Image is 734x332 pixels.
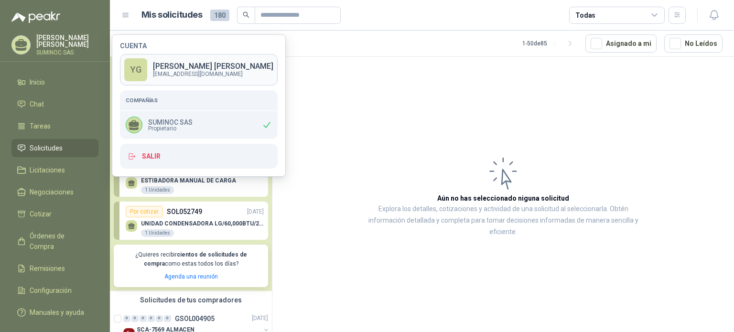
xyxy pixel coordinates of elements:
[148,126,193,131] span: Propietario
[30,231,89,252] span: Órdenes de Compra
[252,314,268,323] p: [DATE]
[148,315,155,322] div: 0
[664,34,723,53] button: No Leídos
[11,259,98,278] a: Remisiones
[140,315,147,322] div: 0
[11,281,98,300] a: Configuración
[368,203,638,238] p: Explora los detalles, cotizaciones y actividad de una solicitud al seleccionarla. Obtén informaci...
[131,315,139,322] div: 0
[175,315,215,322] p: GSOL004905
[141,229,174,237] div: 1 Unidades
[11,183,98,201] a: Negociaciones
[164,315,171,322] div: 0
[210,10,229,21] span: 180
[11,95,98,113] a: Chat
[167,206,202,217] p: SOL052749
[11,161,98,179] a: Licitaciones
[437,193,569,203] h3: Aún no has seleccionado niguna solicitud
[141,186,174,194] div: 1 Unidades
[36,50,98,55] p: SUMINOC SAS
[156,315,163,322] div: 0
[164,273,218,280] a: Agenda una reunión
[30,187,74,197] span: Negociaciones
[11,11,60,23] img: Logo peakr
[30,77,45,87] span: Inicio
[585,34,657,53] button: Asignado a mi
[522,36,578,51] div: 1 - 50 de 85
[575,10,595,21] div: Todas
[11,227,98,256] a: Órdenes de Compra
[144,251,247,267] b: cientos de solicitudes de compra
[141,8,203,22] h1: Mis solicitudes
[36,34,98,48] p: [PERSON_NAME] [PERSON_NAME]
[114,159,268,197] a: Por cotizarSOL052756[DATE] ESTIBADORA MANUAL DE CARGA1 Unidades
[119,250,262,268] p: ¿Quieres recibir como estas todos los días?
[124,58,147,81] div: YG
[30,285,72,296] span: Configuración
[120,144,278,169] button: Salir
[30,99,44,109] span: Chat
[30,307,84,318] span: Manuales y ayuda
[30,209,52,219] span: Cotizar
[30,165,65,175] span: Licitaciones
[123,315,130,322] div: 0
[153,71,273,77] p: [EMAIL_ADDRESS][DOMAIN_NAME]
[126,96,272,105] h5: Compañías
[30,263,65,274] span: Remisiones
[120,54,278,86] a: YG[PERSON_NAME] [PERSON_NAME][EMAIL_ADDRESS][DOMAIN_NAME]
[247,207,264,216] p: [DATE]
[110,291,272,309] div: Solicitudes de tus compradores
[30,121,51,131] span: Tareas
[30,143,63,153] span: Solicitudes
[11,139,98,157] a: Solicitudes
[126,206,163,217] div: Por cotizar
[11,117,98,135] a: Tareas
[148,119,193,126] p: SUMINOC SAS
[11,205,98,223] a: Cotizar
[120,111,278,139] div: SUMINOC SASPropietario
[11,73,98,91] a: Inicio
[114,202,268,240] a: Por cotizarSOL052749[DATE] UNIDAD CONDENSADORA LG/60,000BTU/220V/R410A: I1 Unidades
[11,303,98,321] a: Manuales y ayuda
[141,177,236,184] p: ESTIBADORA MANUAL DE CARGA
[120,43,278,49] h4: Cuenta
[243,11,249,18] span: search
[153,63,273,70] p: [PERSON_NAME] [PERSON_NAME]
[141,220,264,227] p: UNIDAD CONDENSADORA LG/60,000BTU/220V/R410A: I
